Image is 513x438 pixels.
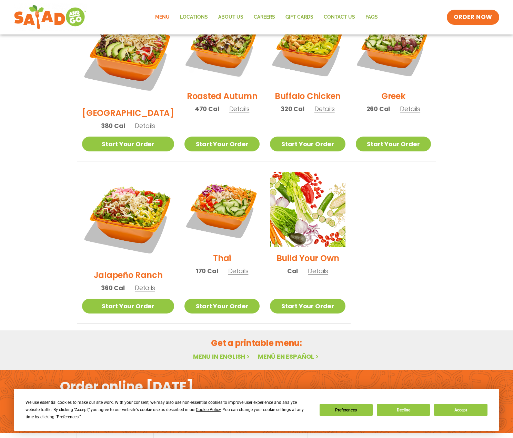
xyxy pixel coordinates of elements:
[213,9,249,25] a: About Us
[400,104,420,113] span: Details
[82,107,174,119] h2: [GEOGRAPHIC_DATA]
[82,137,174,151] a: Start Your Order
[280,9,319,25] a: GIFT CARDS
[14,389,499,431] div: Cookie Consent Prompt
[377,404,430,416] button: Decline
[356,10,431,85] img: Product photo for Greek Salad
[314,104,335,113] span: Details
[360,9,383,25] a: FAQs
[270,10,345,85] img: Product photo for Buffalo Chicken Salad
[14,3,87,31] img: new-SAG-logo-768×292
[320,404,373,416] button: Preferences
[275,90,341,102] h2: Buffalo Chicken
[26,399,311,421] div: We use essential cookies to make our site work. With your consent, we may also use non-essential ...
[281,104,304,113] span: 320 Cal
[213,252,231,264] h2: Thai
[454,13,492,21] span: ORDER NOW
[184,172,260,247] img: Product photo for Thai Salad
[381,90,405,102] h2: Greek
[195,104,219,113] span: 470 Cal
[258,352,320,361] a: Menú en español
[249,9,280,25] a: Careers
[196,266,218,276] span: 170 Cal
[308,267,328,275] span: Details
[184,10,260,85] img: Product photo for Roasted Autumn Salad
[184,137,260,151] a: Start Your Order
[193,352,251,361] a: Menu in English
[196,407,221,412] span: Cookie Policy
[150,9,383,25] nav: Menu
[175,9,213,25] a: Locations
[94,269,163,281] h2: Jalapeño Ranch
[270,299,345,313] a: Start Your Order
[82,299,174,313] a: Start Your Order
[270,137,345,151] a: Start Your Order
[101,283,125,292] span: 360 Cal
[135,283,155,292] span: Details
[270,172,345,247] img: Product photo for Build Your Own
[82,10,174,102] img: Product photo for BBQ Ranch Salad
[287,266,298,276] span: Cal
[366,104,390,113] span: 260 Cal
[228,267,249,275] span: Details
[319,9,360,25] a: Contact Us
[57,415,79,419] span: Preferences
[135,121,155,130] span: Details
[60,378,193,395] h2: Order online [DATE]
[276,252,339,264] h2: Build Your Own
[82,172,174,264] img: Product photo for Jalapeño Ranch Salad
[187,90,258,102] h2: Roasted Autumn
[101,121,125,130] span: 380 Cal
[150,9,175,25] a: Menu
[229,104,250,113] span: Details
[434,404,487,416] button: Accept
[356,137,431,151] a: Start Your Order
[77,337,436,349] h2: Get a printable menu:
[184,299,260,313] a: Start Your Order
[447,10,499,25] a: ORDER NOW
